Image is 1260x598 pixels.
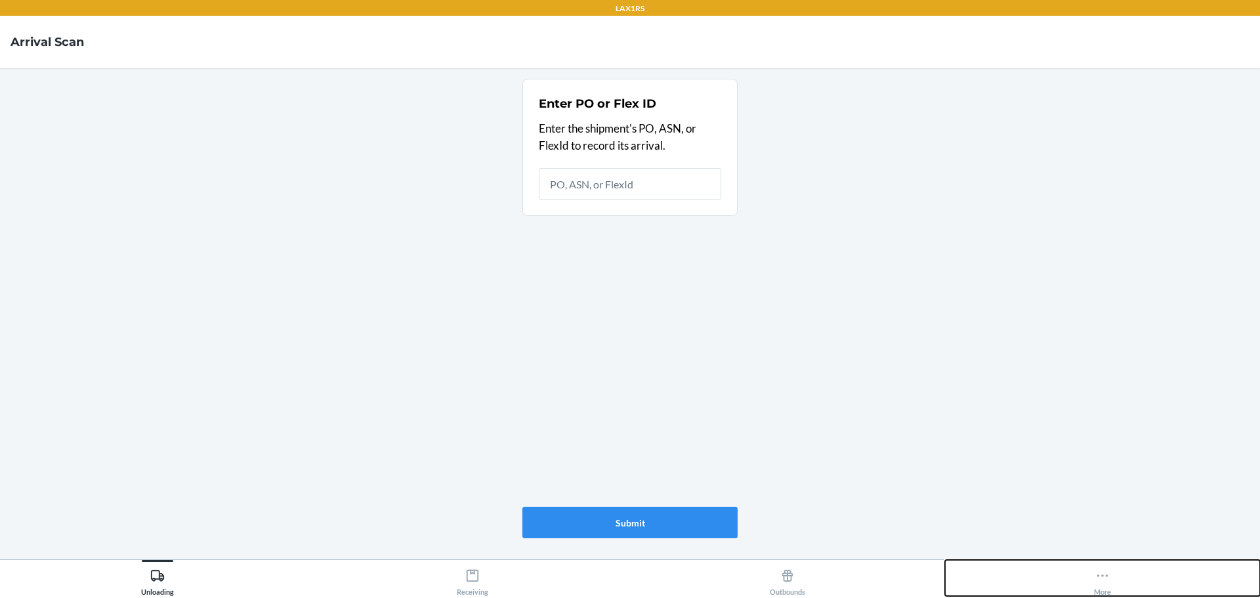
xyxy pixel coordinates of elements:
p: LAX1RS [616,3,644,14]
div: Receiving [457,563,488,596]
h4: Arrival Scan [10,33,84,51]
p: Enter the shipment's PO, ASN, or FlexId to record its arrival. [539,120,721,154]
button: Outbounds [630,560,945,596]
div: Outbounds [770,563,805,596]
button: Receiving [315,560,630,596]
button: More [945,560,1260,596]
div: More [1094,563,1111,596]
div: Unloading [141,563,174,596]
input: PO, ASN, or FlexId [539,168,721,200]
h2: Enter PO or Flex ID [539,95,656,112]
button: Submit [522,507,738,538]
